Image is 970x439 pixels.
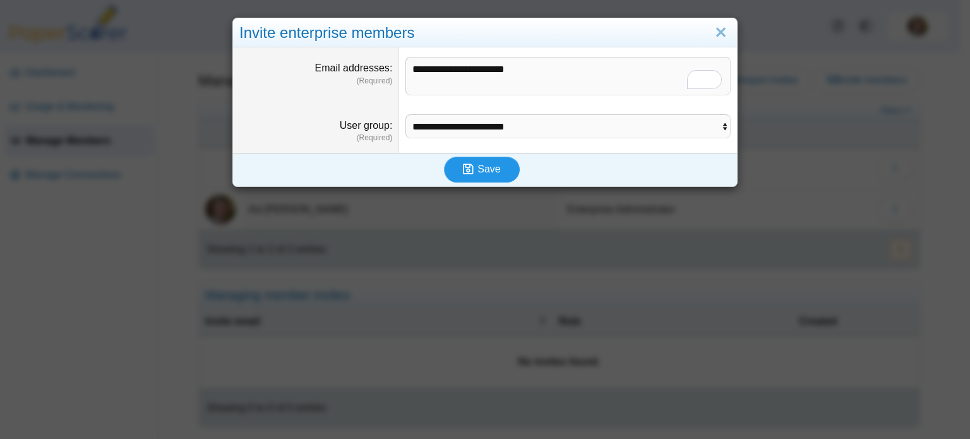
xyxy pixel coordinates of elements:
span: Save [477,164,500,174]
dfn: (Required) [239,76,392,87]
textarea: To enrich screen reader interactions, please activate Accessibility in Grammarly extension settings [405,57,731,95]
button: Save [444,157,520,182]
label: Email addresses [315,63,393,73]
a: Close [711,22,731,44]
dfn: (Required) [239,133,392,143]
div: Invite enterprise members [233,18,737,48]
label: User group [340,120,393,131]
